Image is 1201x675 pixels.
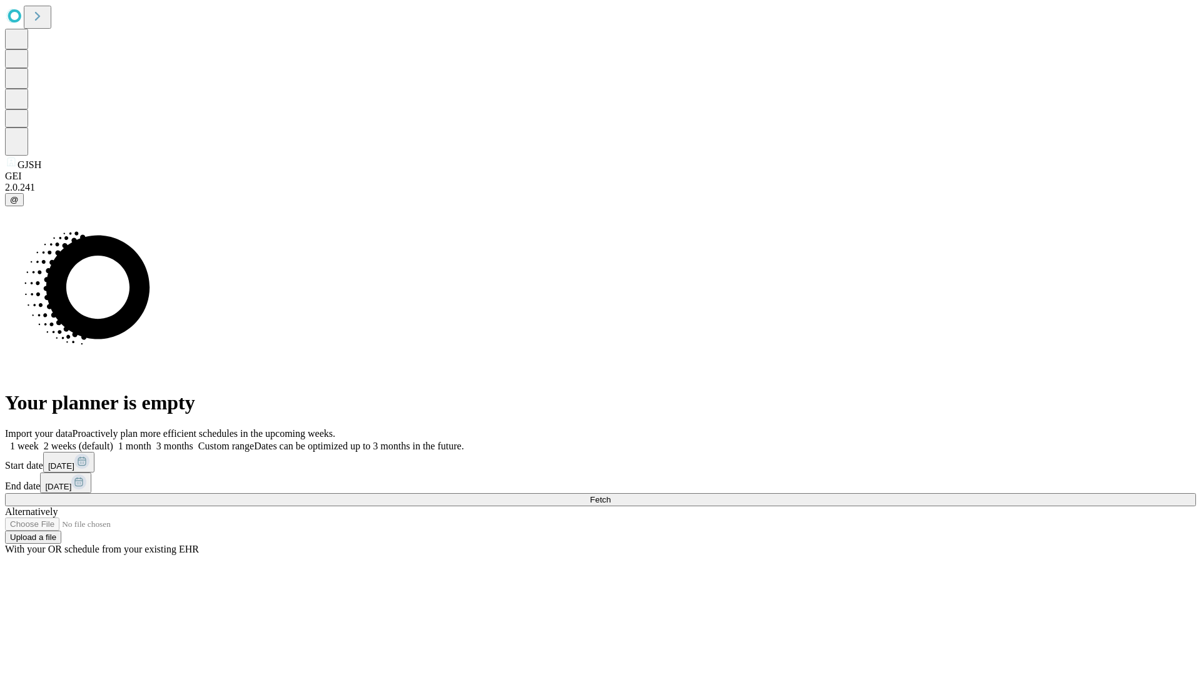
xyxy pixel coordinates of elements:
button: Fetch [5,493,1196,506]
span: Import your data [5,428,73,439]
div: Start date [5,452,1196,472]
span: 3 months [156,441,193,451]
span: Proactively plan more efficient schedules in the upcoming weeks. [73,428,335,439]
span: 1 month [118,441,151,451]
span: Dates can be optimized up to 3 months in the future. [254,441,464,451]
span: Fetch [590,495,611,504]
button: [DATE] [40,472,91,493]
span: [DATE] [48,461,74,471]
span: 1 week [10,441,39,451]
span: @ [10,195,19,204]
div: GEI [5,171,1196,182]
span: Custom range [198,441,254,451]
div: End date [5,472,1196,493]
button: [DATE] [43,452,94,472]
span: 2 weeks (default) [44,441,113,451]
span: [DATE] [45,482,71,491]
span: Alternatively [5,506,58,517]
span: GJSH [18,159,41,170]
span: With your OR schedule from your existing EHR [5,544,199,554]
h1: Your planner is empty [5,391,1196,414]
button: Upload a file [5,531,61,544]
button: @ [5,193,24,206]
div: 2.0.241 [5,182,1196,193]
